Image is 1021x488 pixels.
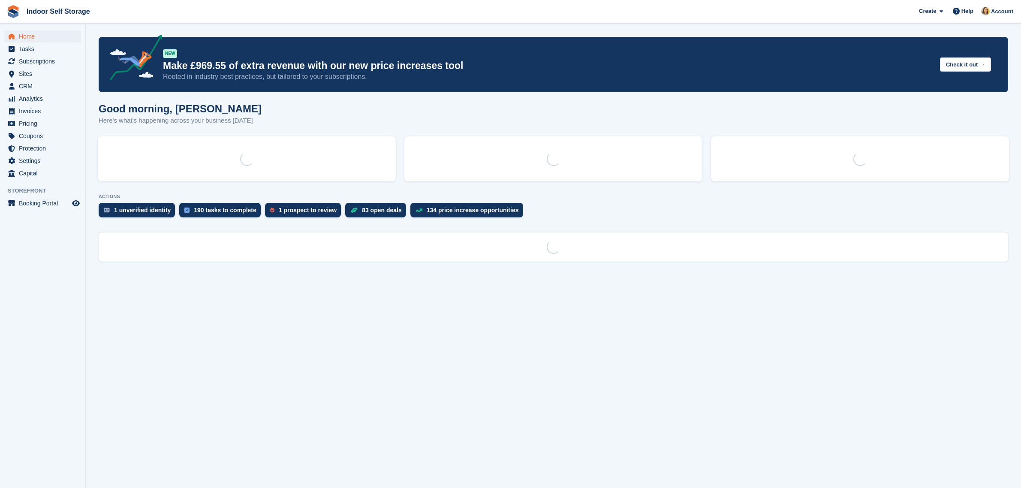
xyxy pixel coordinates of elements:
div: 1 unverified identity [114,207,171,214]
a: menu [4,142,81,154]
span: Sites [19,68,70,80]
span: Invoices [19,105,70,117]
a: 83 open deals [345,203,410,222]
span: Booking Portal [19,197,70,209]
img: stora-icon-8386f47178a22dfd0bd8f6a31ec36ba5ce8667c1dd55bd0f319d3a0aa187defe.svg [7,5,20,18]
a: 190 tasks to complete [179,203,265,222]
a: menu [4,155,81,167]
span: Tasks [19,43,70,55]
span: Coupons [19,130,70,142]
h1: Good morning, [PERSON_NAME] [99,103,262,114]
p: ACTIONS [99,194,1008,199]
a: menu [4,117,81,130]
a: menu [4,68,81,80]
a: 1 unverified identity [99,203,179,222]
a: Indoor Self Storage [23,4,93,18]
a: menu [4,80,81,92]
span: Protection [19,142,70,154]
a: menu [4,130,81,142]
span: Storefront [8,187,85,195]
span: CRM [19,80,70,92]
div: 190 tasks to complete [194,207,256,214]
span: Capital [19,167,70,179]
img: price-adjustments-announcement-icon-8257ccfd72463d97f412b2fc003d46551f7dbcb40ab6d574587a9cd5c0d94... [102,35,163,84]
span: Home [19,30,70,42]
div: 83 open deals [362,207,402,214]
a: 1 prospect to review [265,203,345,222]
div: 134 price increase opportunities [427,207,519,214]
p: Here's what's happening across your business [DATE] [99,116,262,126]
img: deal-1b604bf984904fb50ccaf53a9ad4b4a5d6e5aea283cecdc64d6e3604feb123c2.svg [350,207,358,213]
div: 1 prospect to review [279,207,337,214]
span: Help [961,7,973,15]
a: menu [4,55,81,67]
a: menu [4,105,81,117]
span: Settings [19,155,70,167]
a: menu [4,93,81,105]
span: Account [991,7,1013,16]
a: menu [4,30,81,42]
img: price_increase_opportunities-93ffe204e8149a01c8c9dc8f82e8f89637d9d84a8eef4429ea346261dce0b2c0.svg [416,208,422,212]
span: Subscriptions [19,55,70,67]
button: Check it out → [940,57,991,72]
a: menu [4,167,81,179]
img: task-75834270c22a3079a89374b754ae025e5fb1db73e45f91037f5363f120a921f8.svg [184,208,190,213]
span: Pricing [19,117,70,130]
a: Preview store [71,198,81,208]
p: Make £969.55 of extra revenue with our new price increases tool [163,60,933,72]
img: verify_identity-adf6edd0f0f0b5bbfe63781bf79b02c33cf7c696d77639b501bdc392416b5a36.svg [104,208,110,213]
a: menu [4,43,81,55]
span: Analytics [19,93,70,105]
img: prospect-51fa495bee0391a8d652442698ab0144808aea92771e9ea1ae160a38d050c398.svg [270,208,274,213]
a: 134 price increase opportunities [410,203,527,222]
span: Create [919,7,936,15]
img: Emma Higgins [981,7,990,15]
a: menu [4,197,81,209]
p: Rooted in industry best practices, but tailored to your subscriptions. [163,72,933,81]
div: NEW [163,49,177,58]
